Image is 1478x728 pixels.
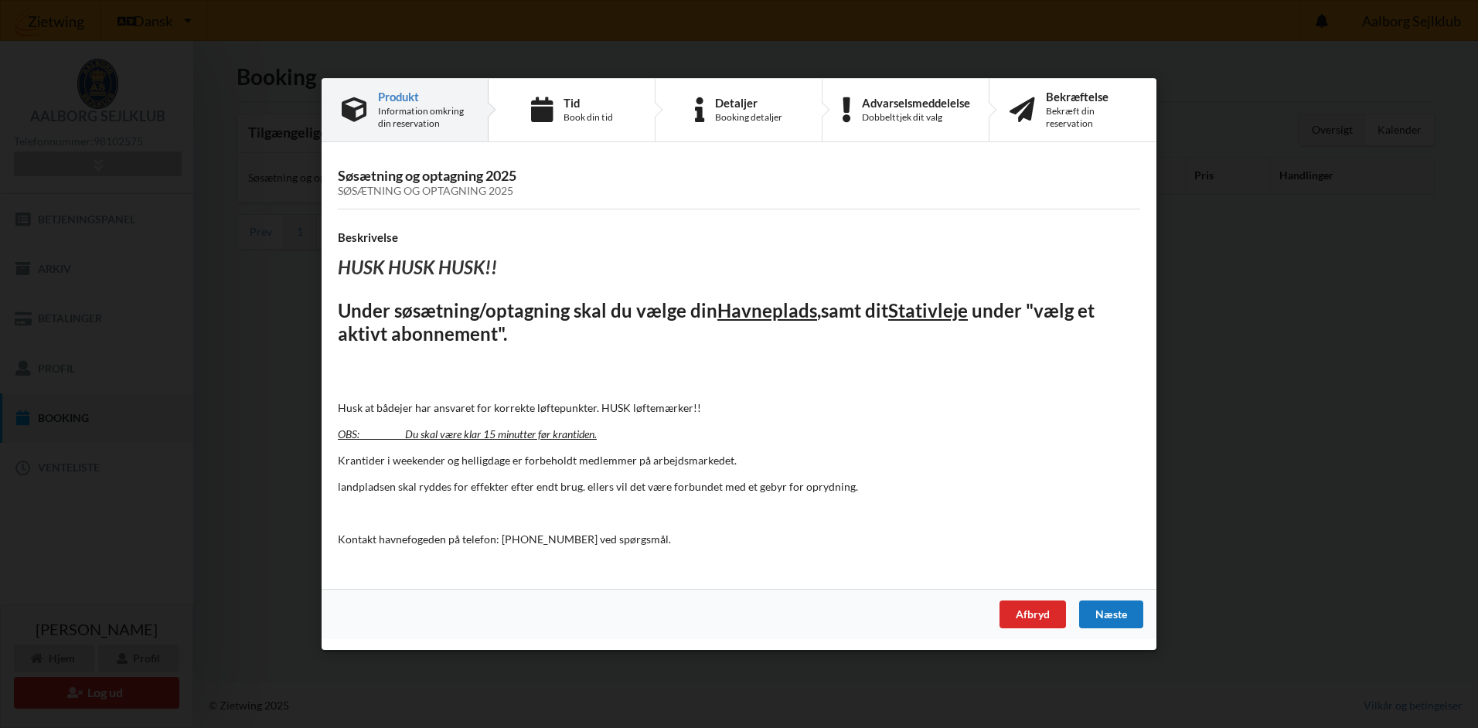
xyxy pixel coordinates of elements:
u: Stativleje [888,298,968,321]
div: Advarselsmeddelelse [862,97,970,109]
div: Bekræft din reservation [1046,105,1136,130]
u: , [817,298,821,321]
h4: Beskrivelse [338,230,1140,245]
div: Detaljer [715,97,782,109]
p: Kontakt havnefogeden på telefon: [PHONE_NUMBER] ved spørgsmål. [338,532,1140,547]
h3: Søsætning og optagning 2025 [338,167,1140,198]
div: Dobbelttjek dit valg [862,111,970,124]
u: OBS: Du skal være klar 15 minutter før krantiden. [338,427,597,441]
div: Tid [564,97,613,109]
div: Afbryd [1000,600,1066,628]
h2: Under søsætning/optagning skal du vælge din samt dit under "vælg et aktivt abonnement". [338,298,1140,346]
p: Husk at bådejer har ansvaret for korrekte løftepunkter. HUSK løftemærker!! [338,400,1140,416]
u: Havneplads [717,298,817,321]
div: Information omkring din reservation [378,105,468,130]
div: Booking detaljer [715,111,782,124]
p: landpladsen skal ryddes for effekter efter endt brug. ellers vil det være forbundet med et gebyr ... [338,479,1140,495]
div: Produkt [378,90,468,103]
div: Bekræftelse [1046,90,1136,103]
div: Næste [1079,600,1143,628]
div: Book din tid [564,111,613,124]
div: Søsætning og optagning 2025 [338,185,1140,198]
i: HUSK HUSK HUSK!! [338,256,497,278]
p: Krantider i weekender og helligdage er forbeholdt medlemmer på arbejdsmarkedet. [338,453,1140,468]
